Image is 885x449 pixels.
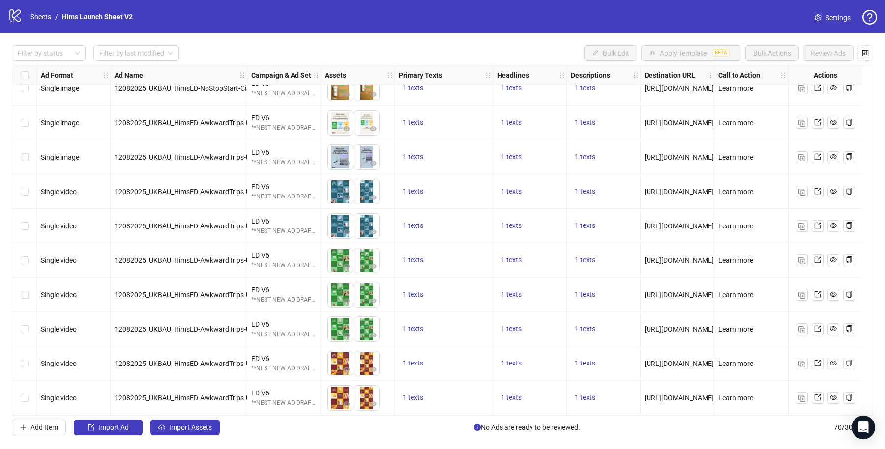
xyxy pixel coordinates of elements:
span: eye [830,222,837,229]
button: 1 texts [497,117,526,129]
div: **NEST NEW AD DRAFTS (DO NOT ACTIVATE) [251,192,317,201]
button: Preview [367,295,379,307]
span: import [88,424,94,431]
span: export [814,222,821,229]
span: Single video [41,256,77,264]
img: Asset 1 [328,317,353,341]
div: **NEST NEW AD DRAFTS (DO NOT ACTIVATE) [251,261,317,270]
span: export [814,188,821,195]
span: eye [370,91,377,98]
button: Preview [367,330,379,341]
div: Select row 61 [12,71,37,106]
div: **NEST NEW AD DRAFTS (DO NOT ACTIVATE) [251,330,317,339]
span: eye [343,297,350,304]
span: holder [386,72,393,79]
img: Duplicate [798,326,805,333]
button: 1 texts [399,289,427,301]
span: eye [343,400,350,407]
span: holder [559,72,565,79]
button: 1 texts [399,117,427,129]
span: 1 texts [403,359,423,367]
span: 1 texts [575,393,595,401]
span: Learn more [718,222,753,230]
strong: Ad Name [115,70,143,81]
span: Single video [41,291,77,299]
span: 1 texts [501,222,522,229]
button: Preview [367,158,379,169]
img: Asset 1 [328,351,353,376]
a: Sheets [29,11,53,22]
div: Resize Primary Texts column [490,65,493,84]
a: Hims Launch Sheet V2 [60,11,135,22]
button: 1 texts [399,83,427,94]
button: Preview [341,192,353,204]
button: 1 texts [497,220,526,232]
span: copy [846,119,853,126]
img: Asset 2 [354,76,379,101]
button: Add Item [12,420,66,435]
button: Configure table settings [857,45,873,61]
button: Duplicate [796,254,808,266]
span: [URL][DOMAIN_NAME] [645,153,714,161]
div: Select all rows [12,65,37,85]
div: Select row 65 [12,209,37,243]
span: 1 texts [575,118,595,126]
span: 1 texts [501,393,522,401]
span: [URL][DOMAIN_NAME] [645,325,714,333]
div: ED V6 [251,388,317,398]
button: 1 texts [571,392,599,404]
button: Duplicate [796,289,808,301]
span: Single video [41,222,77,230]
img: Duplicate [798,223,805,230]
button: Preview [367,226,379,238]
button: Duplicate [796,117,808,129]
span: eye [343,194,350,201]
span: eye [370,125,377,132]
button: Preview [341,295,353,307]
span: 1 texts [575,153,595,161]
span: 1 texts [501,325,522,333]
div: Resize Campaign & Ad Set column [318,65,321,84]
span: export [814,394,821,401]
span: [URL][DOMAIN_NAME] [645,222,714,230]
div: ED V6 [251,284,317,295]
div: ED V6 [251,319,317,330]
span: question-circle [862,10,877,25]
span: 12082025_UKBAU_HimsED-AwkwardTrips-USP_Static_CopyNovember24Compliant!_ReclaimIntimacy_MetaED_AD1... [115,153,766,161]
div: ED V6 [251,147,317,158]
span: 1 texts [403,153,423,161]
button: 1 texts [497,323,526,335]
span: 12082025_UKBAU_HimsED-AwkwardTrips-USP_Static_CopyNovember24Compliant!_ReclaimIntimacy_MetaED_AD1... [115,394,766,402]
span: eye [830,84,837,91]
button: Import Assets [150,420,220,435]
span: setting [815,14,822,21]
img: Asset 2 [354,111,379,135]
button: Duplicate [796,83,808,94]
span: 12082025_UKBAU_HimsED-AwkwardTrips-USP_Static_CopyNovember24Compliant!_ReclaimIntimacy_MetaED_AD1... [115,256,766,264]
span: 1 texts [575,325,595,333]
span: eye [370,263,377,270]
span: 1 texts [575,256,595,264]
button: Preview [341,261,353,273]
strong: Call to Action [718,70,760,81]
div: Resize Ad Format column [108,65,110,84]
img: Asset 1 [328,145,353,169]
span: 1 texts [501,359,522,367]
span: [URL][DOMAIN_NAME] [645,119,714,127]
img: Asset 2 [354,282,379,307]
span: holder [485,72,492,79]
span: copy [846,188,853,195]
strong: Assets [325,70,346,81]
button: Preview [367,364,379,376]
span: holder [632,72,639,79]
button: Bulk Edit [584,45,637,61]
div: **NEST NEW AD DRAFTS (DO NOT ACTIVATE) [251,89,317,98]
img: Asset 1 [328,214,353,238]
button: 1 texts [497,186,526,197]
button: 1 texts [497,83,526,94]
span: eye [370,366,377,373]
span: 1 texts [501,290,522,298]
button: 1 texts [571,151,599,163]
button: 1 texts [399,358,427,369]
button: 1 texts [497,254,526,266]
